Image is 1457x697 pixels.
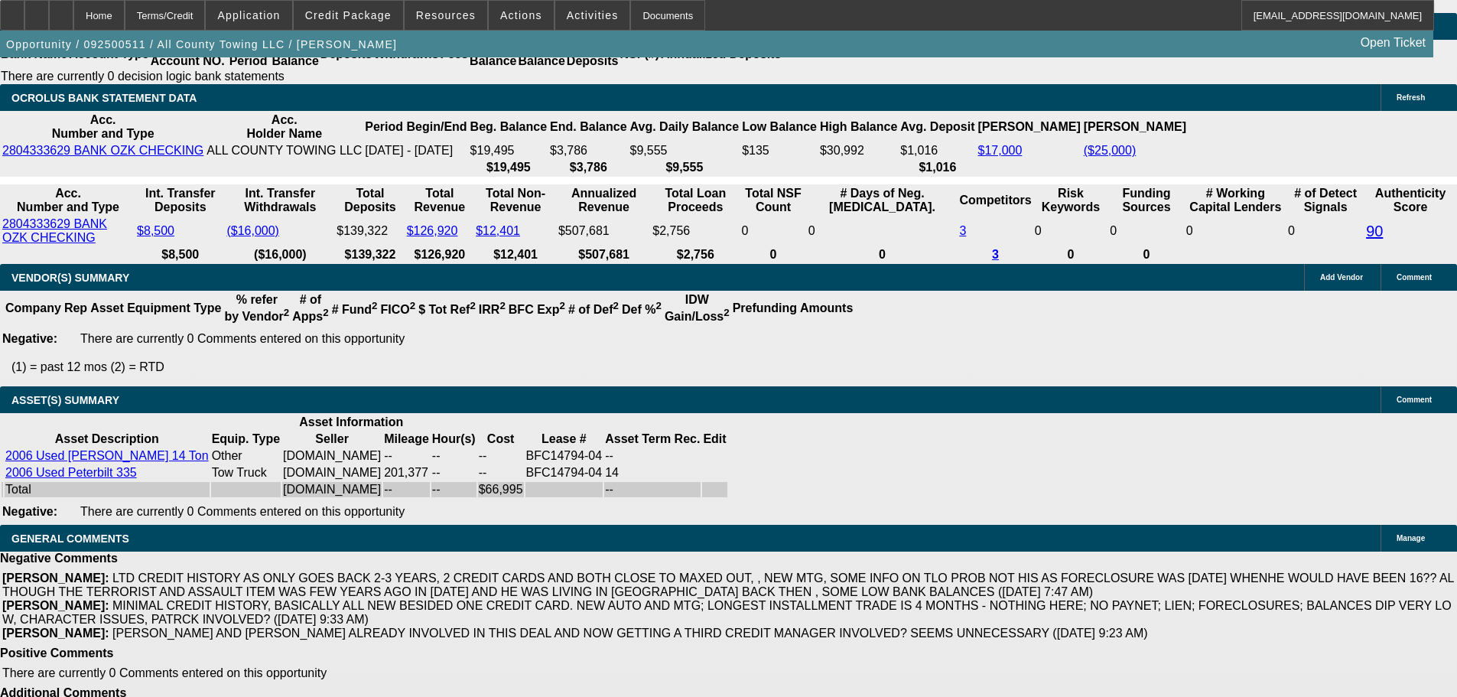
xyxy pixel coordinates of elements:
button: Credit Package [294,1,403,30]
a: 2006 Used Peterbilt 335 [5,466,137,479]
a: 3 [959,224,966,237]
span: There are currently 0 Comments entered on this opportunity [2,666,327,679]
sup: 2 [655,300,661,311]
td: Other [211,448,281,464]
td: $19,495 [470,143,548,158]
td: -- [431,448,476,464]
th: $8,500 [136,247,224,262]
td: -- [604,482,701,497]
th: High Balance [819,112,898,142]
th: Acc. Number and Type [2,186,135,215]
a: Open Ticket [1355,30,1432,56]
b: [PERSON_NAME]: [2,627,109,640]
span: Manage [1397,534,1425,542]
button: Activities [555,1,630,30]
b: % refer by Vendor [224,293,289,323]
div: $507,681 [558,224,649,238]
th: Acc. Holder Name [206,112,363,142]
td: -- [383,482,430,497]
span: LTD CREDIT HISTORY AS ONLY GOES BACK 2-3 YEARS, 2 CREDIT CARDS AND BOTH CLOSE TO MAXED OUT, , NEW... [2,572,1454,598]
th: $507,681 [558,247,650,262]
b: Cost [487,432,515,445]
th: Competitors [958,186,1032,215]
th: Risk Keywords [1034,186,1108,215]
th: ($16,000) [226,247,334,262]
span: Resources [416,9,476,21]
span: There are currently 0 Comments entered on this opportunity [80,332,405,345]
b: Negative: [2,332,57,345]
b: Prefunding Amounts [733,301,854,314]
td: $135 [741,143,818,158]
sup: 2 [410,300,415,311]
th: 0 [1109,247,1183,262]
th: Equip. Type [211,432,281,447]
th: 0 [808,247,958,262]
b: Asset Equipment Type [90,301,221,314]
a: 3 [992,248,999,261]
a: $8,500 [137,224,174,237]
th: # Days of Neg. [MEDICAL_DATA]. [808,186,958,215]
span: GENERAL COMMENTS [11,533,129,545]
span: Comment [1397,396,1432,404]
a: $126,920 [407,224,458,237]
button: Resources [405,1,487,30]
span: There are currently 0 Comments entered on this opportunity [80,505,405,518]
a: 2804333629 BANK OZK CHECKING [2,144,203,157]
b: [PERSON_NAME]: [2,599,109,612]
th: $12,401 [475,247,556,262]
a: $17,000 [978,144,1023,157]
sup: 2 [470,300,475,311]
th: Edit [702,432,727,447]
th: Period Begin/End [364,112,467,142]
span: 0 [1186,224,1193,237]
span: ASSET(S) SUMMARY [11,394,119,406]
b: Seller [315,432,349,445]
span: BFC14794-04 [526,466,603,479]
td: -- [604,448,701,464]
b: Def % [622,303,662,316]
span: Add Vendor [1320,273,1363,282]
th: Total Loan Proceeds [652,186,739,215]
th: Funding Sources [1109,186,1183,215]
td: -- [431,465,476,480]
td: 0 [1109,217,1183,246]
button: Application [206,1,291,30]
span: Refresh [1397,93,1425,102]
sup: 2 [559,300,564,311]
th: Asset Term Recommendation [604,432,701,447]
b: Asset Term Rec. [605,432,700,445]
a: 2006 Used [PERSON_NAME] 14 Ton [5,449,209,462]
th: $9,555 [629,160,740,175]
th: [PERSON_NAME] [1083,112,1187,142]
sup: 2 [323,307,328,318]
b: FICO [381,303,416,316]
th: $3,786 [549,160,627,175]
th: Annualized Revenue [558,186,650,215]
sup: 2 [724,307,729,318]
th: $139,322 [336,247,404,262]
th: $1,016 [899,160,975,175]
th: 0 [1034,247,1108,262]
td: -- [383,448,430,464]
th: 0 [740,247,805,262]
td: 0 [808,217,958,246]
b: Lease # [541,432,587,445]
b: Rep [64,301,87,314]
span: [PERSON_NAME] AND [PERSON_NAME] ALREADY INVOLVED IN THIS DEAL AND NOW GETTING A THIRD CREDIT MANA... [112,627,1148,640]
a: ($16,000) [226,224,279,237]
a: ($25,000) [1084,144,1137,157]
td: -- [478,448,524,464]
th: Authenticity Score [1365,186,1455,215]
span: OCROLUS BANK STATEMENT DATA [11,92,197,104]
a: $12,401 [476,224,520,237]
td: 0 [740,217,805,246]
b: $ Tot Ref [418,303,476,316]
td: 0 [1034,217,1108,246]
b: Hour(s) [432,432,476,445]
th: Sum of the Total NSF Count and Total Overdraft Fee Count from Ocrolus [740,186,805,215]
th: Int. Transfer Deposits [136,186,224,215]
p: (1) = past 12 mos (2) = RTD [11,360,1457,374]
th: Avg. Daily Balance [629,112,740,142]
b: [PERSON_NAME]: [2,572,109,585]
sup: 2 [372,300,377,311]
